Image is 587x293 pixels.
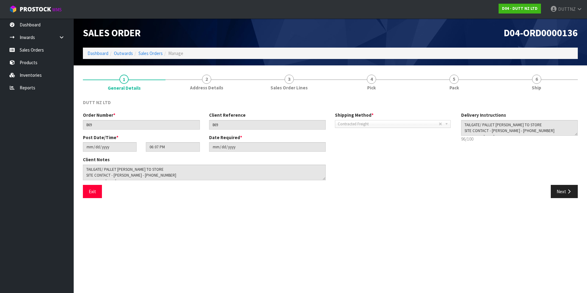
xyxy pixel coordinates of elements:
button: Exit [83,185,102,198]
button: Next [551,185,578,198]
label: Client Reference [209,112,246,118]
span: Ship [532,84,541,91]
span: 3 [285,75,294,84]
label: Client Notes [83,156,110,163]
span: Sales Order [83,27,141,39]
label: Order Number [83,112,115,118]
p: 96/100 [461,136,578,142]
span: 1 [119,75,129,84]
input: Client Reference [209,120,326,130]
label: Shipping Method [335,112,374,118]
span: 6 [532,75,541,84]
span: Sales Order Lines [270,84,308,91]
strong: D04 - DUTT NZ LTD [502,6,538,11]
span: 5 [449,75,459,84]
label: Delivery Instructions [461,112,506,118]
a: Dashboard [87,50,108,56]
span: Pick [367,84,376,91]
a: Outwards [114,50,133,56]
span: General Details [108,85,141,91]
span: Address Details [190,84,223,91]
span: General Details [83,95,578,203]
label: Post Date/Time [83,134,119,141]
span: ProStock [20,5,51,13]
img: cube-alt.png [9,5,17,13]
span: D04-ORD0000136 [504,27,578,39]
span: Pack [449,84,459,91]
span: Manage [168,50,183,56]
span: DUTTNZ [558,6,576,12]
label: Date Required [209,134,242,141]
span: Contracted Freight [338,120,439,128]
span: 2 [202,75,211,84]
span: DUTT NZ LTD [83,100,111,105]
a: Sales Orders [138,50,163,56]
small: WMS [52,7,62,13]
span: 4 [367,75,376,84]
input: Order Number [83,120,200,130]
